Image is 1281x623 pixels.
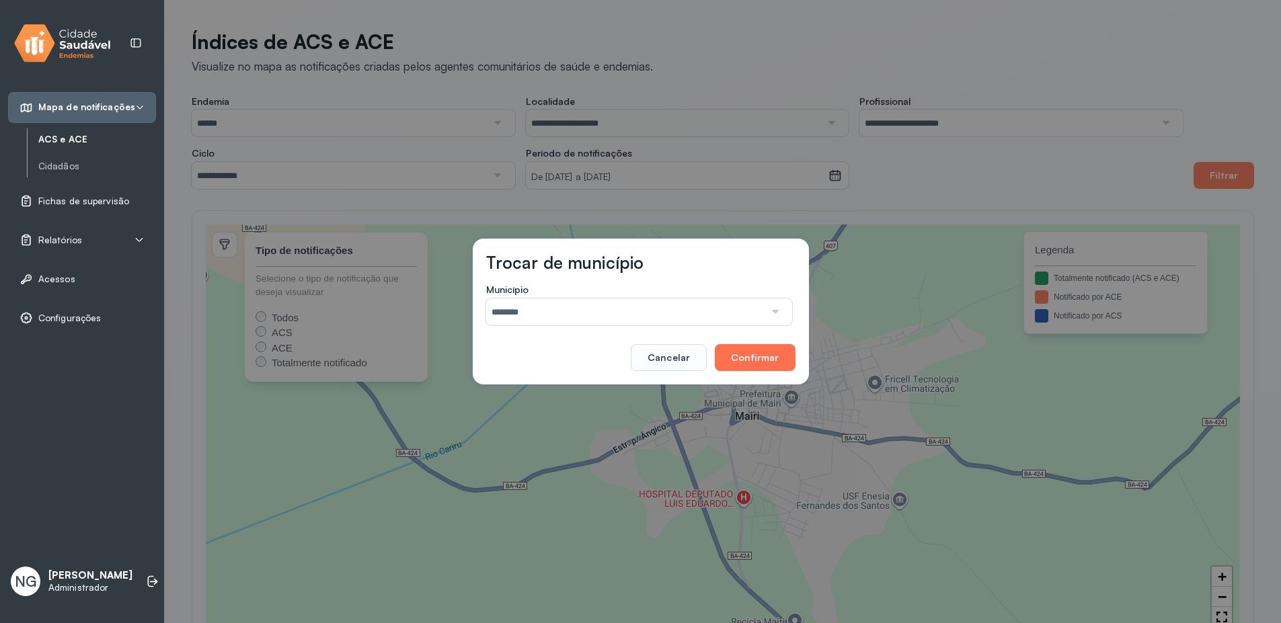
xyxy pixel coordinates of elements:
span: Município [486,284,529,296]
span: Fichas de supervisão [38,196,129,207]
p: [PERSON_NAME] [48,569,132,582]
span: Acessos [38,274,75,285]
a: Cidadãos [38,158,156,175]
a: Configurações [20,311,145,325]
button: Confirmar [715,344,795,371]
span: Relatórios [38,235,82,246]
span: NG [15,573,36,590]
a: Cidadãos [38,161,156,172]
img: logo.svg [14,22,111,65]
p: Administrador [48,582,132,593]
h3: Trocar de município [486,252,644,273]
a: ACS e ACE [38,131,156,148]
a: ACS e ACE [38,134,156,145]
a: Fichas de supervisão [20,194,145,208]
span: Mapa de notificações [38,101,135,113]
span: Configurações [38,313,101,324]
a: Acessos [20,272,145,286]
button: Cancelar [631,344,707,371]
